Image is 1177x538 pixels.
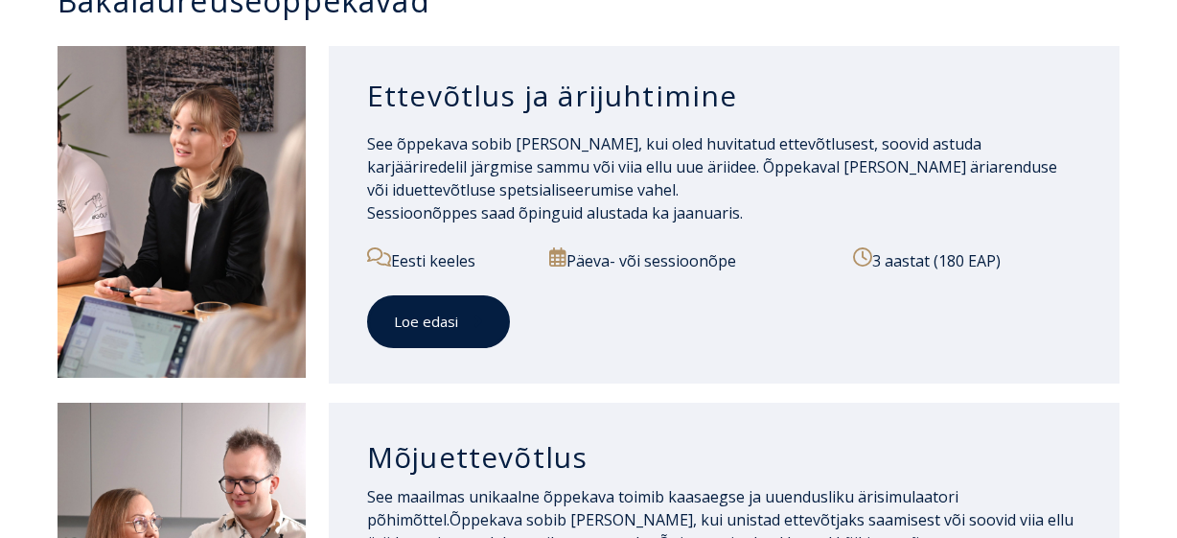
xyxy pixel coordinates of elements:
h3: Ettevõtlus ja ärijuhtimine [367,78,1081,114]
p: 3 aastat (180 EAP) [853,247,1081,272]
h3: Mõjuettevõtlus [367,439,1081,476]
p: Eesti keeles [367,247,534,272]
p: Päeva- või sessioonõpe [549,247,838,272]
span: See õppekava sobib [PERSON_NAME], kui oled huvitatud ettevõtlusest, soovid astuda karjääriredelil... [367,133,1057,223]
a: Loe edasi [367,295,510,348]
span: See maailmas unikaalne õppekava toimib kaasaegse ja uuendusliku ärisimulaatori põhimõttel. [367,486,958,530]
img: Ettevõtlus ja ärijuhtimine [58,46,306,378]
